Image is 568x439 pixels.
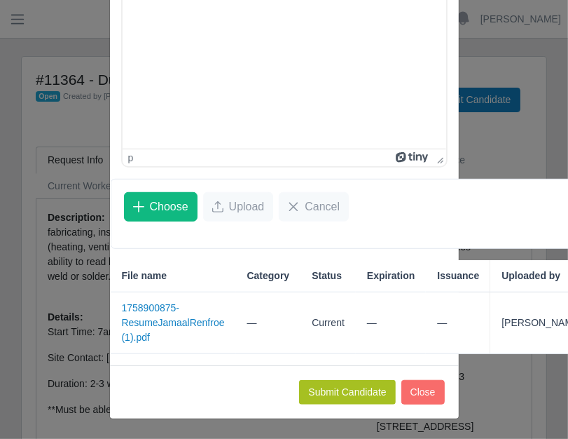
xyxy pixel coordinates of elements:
[300,292,356,354] td: Current
[431,149,446,166] div: Press the Up and Down arrow keys to resize the editor.
[356,292,426,354] td: —
[122,269,167,283] span: File name
[396,152,431,163] a: Powered by Tiny
[279,192,349,222] button: Cancel
[247,269,290,283] span: Category
[501,269,560,283] span: Uploaded by
[122,302,225,343] a: 1758900875-ResumeJamaalRenfroe (1).pdf
[367,269,415,283] span: Expiration
[401,380,445,405] button: Close
[150,198,188,215] span: Choose
[426,292,490,354] td: —
[236,292,301,354] td: —
[124,192,198,222] button: Choose
[299,380,395,405] button: Submit Candidate
[229,198,265,215] span: Upload
[437,269,479,283] span: Issuance
[203,192,274,222] button: Upload
[305,198,340,215] span: Cancel
[312,269,342,283] span: Status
